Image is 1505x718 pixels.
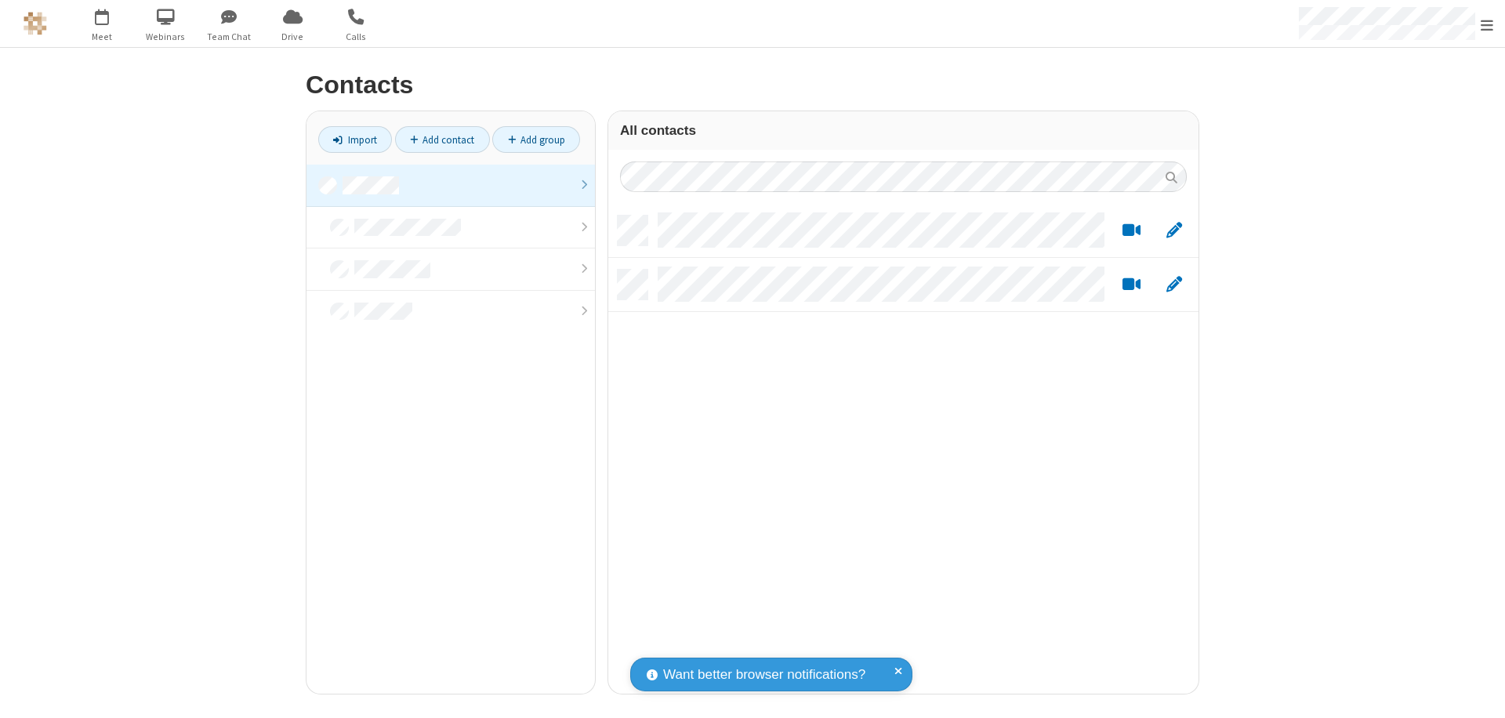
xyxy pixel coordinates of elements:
button: Edit [1159,275,1189,295]
h2: Contacts [306,71,1199,99]
a: Add contact [395,126,490,153]
button: Edit [1159,221,1189,241]
h3: All contacts [620,123,1187,138]
a: Import [318,126,392,153]
img: QA Selenium DO NOT DELETE OR CHANGE [24,12,47,35]
span: Webinars [136,30,195,44]
div: grid [608,204,1199,694]
button: Start a video meeting [1116,221,1147,241]
span: Drive [263,30,322,44]
button: Start a video meeting [1116,275,1147,295]
span: Calls [327,30,386,44]
span: Team Chat [200,30,259,44]
span: Want better browser notifications? [663,665,865,685]
a: Add group [492,126,580,153]
span: Meet [73,30,132,44]
iframe: Chat [1466,677,1493,707]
